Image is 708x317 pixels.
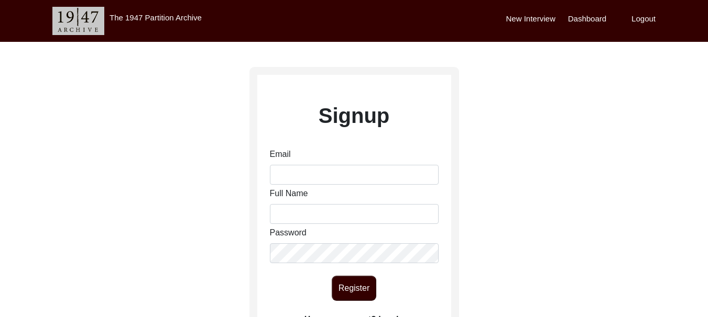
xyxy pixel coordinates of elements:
button: Register [332,276,376,301]
label: New Interview [506,13,555,25]
label: Signup [319,100,390,131]
img: header-logo.png [52,7,104,35]
label: Full Name [270,187,308,200]
label: Dashboard [568,13,606,25]
label: Logout [631,13,656,25]
label: Email [270,148,291,161]
label: The 1947 Partition Archive [110,13,202,22]
label: Password [270,227,307,239]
